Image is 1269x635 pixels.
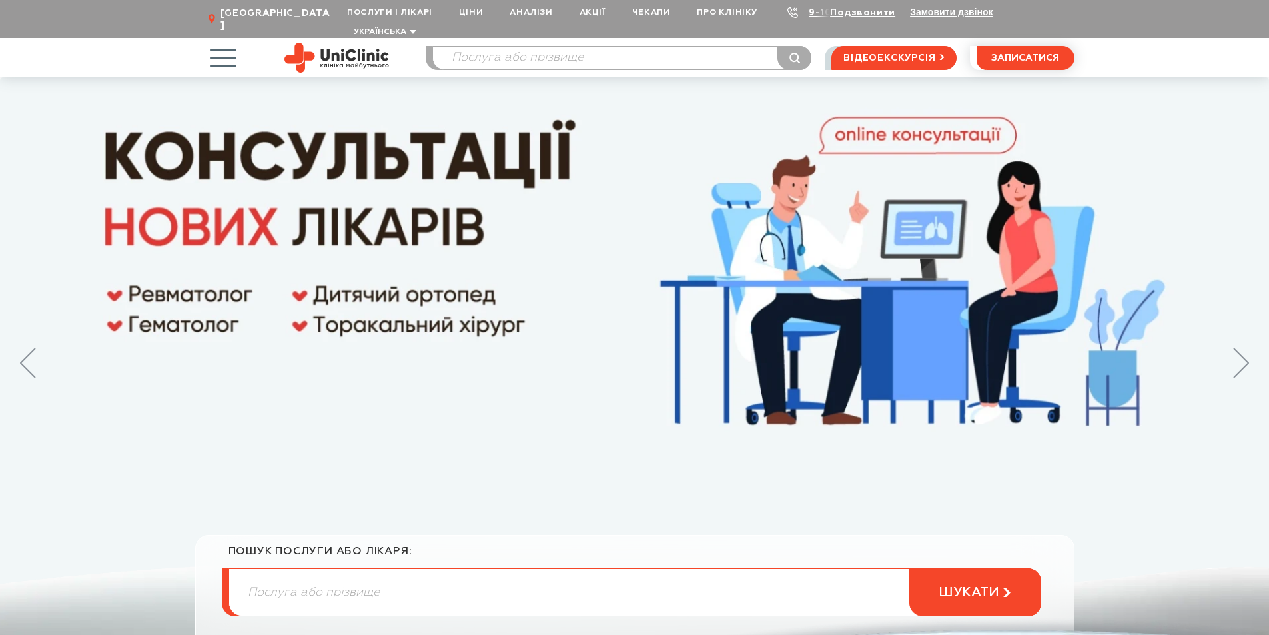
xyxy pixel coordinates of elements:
[991,53,1059,63] span: записатися
[977,46,1074,70] button: записатися
[350,27,416,37] button: Українська
[229,569,1041,616] input: Послуга або прізвище
[433,47,811,69] input: Послуга або прізвище
[843,47,935,69] span: відеоекскурсія
[809,8,838,17] a: 9-103
[910,7,993,17] button: Замовити дзвінок
[220,7,334,31] span: [GEOGRAPHIC_DATA]
[228,545,1041,568] div: пошук послуги або лікаря:
[909,568,1041,616] button: шукати
[354,28,406,36] span: Українська
[830,8,895,17] a: Подзвонити
[284,43,389,73] img: Uniclinic
[831,46,956,70] a: відеоекскурсія
[939,584,999,601] span: шукати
